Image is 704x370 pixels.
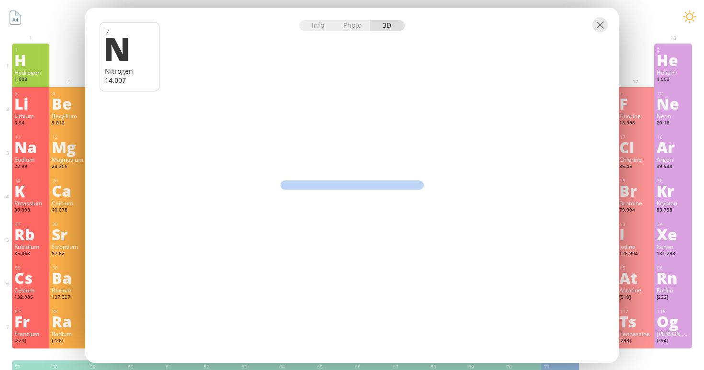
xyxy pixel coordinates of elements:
[619,207,652,214] div: 79.904
[657,68,690,76] div: Helium
[619,314,652,329] div: Ts
[14,163,47,171] div: 22.99
[14,207,47,214] div: 39.098
[619,243,652,250] div: Iodine
[620,265,652,271] div: 85
[619,199,652,207] div: Bromine
[657,250,690,258] div: 131.293
[52,364,85,370] div: 58
[52,90,85,97] div: 4
[52,96,85,111] div: Be
[620,308,652,314] div: 117
[14,330,47,337] div: Francium
[52,265,85,271] div: 56
[166,364,198,370] div: 61
[620,134,652,140] div: 17
[14,226,47,242] div: Rb
[52,308,85,314] div: 88
[657,178,690,184] div: 36
[14,139,47,155] div: Na
[105,66,154,75] div: Nitrogen
[657,270,690,285] div: Rn
[468,364,501,370] div: 69
[657,265,690,271] div: 86
[619,270,652,285] div: At
[619,112,652,120] div: Fluorine
[619,294,652,302] div: [210]
[52,120,85,127] div: 9.012
[52,139,85,155] div: Mg
[657,183,690,198] div: Kr
[657,286,690,294] div: Radon
[619,120,652,127] div: 18.998
[620,221,652,227] div: 53
[657,163,690,171] div: 39.948
[52,314,85,329] div: Ra
[619,250,652,258] div: 126.904
[657,52,690,67] div: He
[15,178,47,184] div: 19
[619,139,652,155] div: Cl
[15,221,47,227] div: 37
[52,156,85,163] div: Magnesium
[14,96,47,111] div: Li
[657,243,690,250] div: Xenon
[336,20,371,31] div: Photo
[657,330,690,337] div: [PERSON_NAME]
[619,330,652,337] div: Tennessine
[657,120,690,127] div: 20.18
[241,364,274,370] div: 63
[52,134,85,140] div: 12
[657,134,690,140] div: 18
[52,207,85,214] div: 40.078
[52,286,85,294] div: Barium
[105,75,154,84] div: 14.007
[431,364,463,370] div: 68
[657,221,690,227] div: 54
[619,156,652,163] div: Chlorine
[657,314,690,329] div: Og
[14,270,47,285] div: Cs
[14,76,47,84] div: 1.008
[14,314,47,329] div: Fr
[15,134,47,140] div: 11
[15,364,47,370] div: 57
[299,20,336,31] div: Info
[14,112,47,120] div: Lithium
[204,364,236,370] div: 62
[14,52,47,67] div: H
[657,96,690,111] div: Ne
[620,178,652,184] div: 35
[52,183,85,198] div: Ca
[619,183,652,198] div: Br
[619,337,652,345] div: [293]
[657,90,690,97] div: 10
[657,226,690,242] div: Xe
[52,243,85,250] div: Strontium
[657,308,690,314] div: 118
[52,294,85,302] div: 137.327
[657,294,690,302] div: [222]
[355,364,387,370] div: 66
[14,243,47,250] div: Rubidium
[657,139,690,155] div: Ar
[52,221,85,227] div: 38
[14,294,47,302] div: 132.905
[52,178,85,184] div: 20
[14,156,47,163] div: Sodium
[15,265,47,271] div: 55
[52,270,85,285] div: Ba
[14,120,47,127] div: 6.94
[657,112,690,120] div: Neon
[15,90,47,97] div: 3
[14,337,47,345] div: [223]
[52,226,85,242] div: Sr
[317,364,350,370] div: 65
[52,330,85,337] div: Radium
[14,250,47,258] div: 85.468
[620,90,652,97] div: 9
[52,250,85,258] div: 87.62
[52,337,85,345] div: [226]
[657,207,690,214] div: 83.798
[657,76,690,84] div: 4.003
